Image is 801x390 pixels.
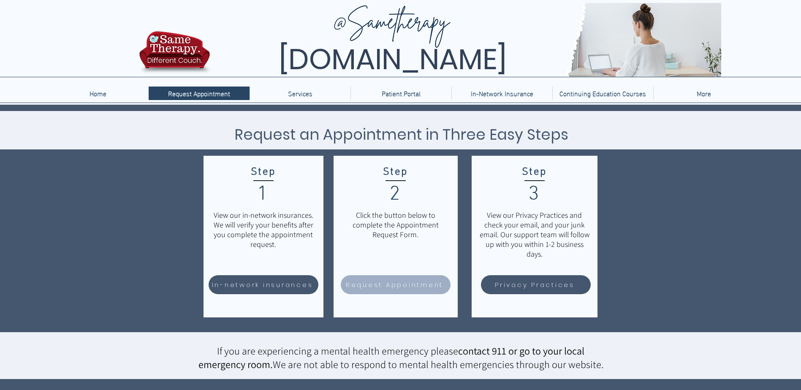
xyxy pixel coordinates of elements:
p: In-Network Insurance [467,87,538,100]
span: Request Appointment [346,280,443,290]
a: Request Appointment [149,87,250,100]
span: Step [251,166,276,179]
span: Step [522,166,547,179]
span: 1 [257,182,269,207]
span: [DOMAIN_NAME] [279,39,507,79]
span: Privacy Practices [495,280,575,290]
span: contact 911 or go to your local emergency room. [198,344,585,371]
div: Services [250,87,350,100]
p: Home [85,87,111,100]
a: Home [47,87,149,100]
a: In-network insurances [209,275,318,294]
span: 2 [389,182,401,207]
a: Continuing Education Courses [552,87,653,100]
p: If you are experiencing a mental health emergency please We are not able to respond to mental hea... [193,344,608,371]
a: Request Appointment [341,275,451,294]
p: View our Privacy Practices and check your email, and your junk email. Our support team will follo... [478,210,591,259]
img: TBH.US [137,30,212,80]
p: Continuing Education Courses [555,87,650,100]
span: 3 [528,182,540,207]
p: Services [284,87,317,100]
p: Click the button below to complete the Appointment Request Form. [342,210,449,239]
p: Request Appointment [164,87,234,100]
nav: Site [47,87,754,100]
a: In-Network Insurance [451,87,552,100]
img: Same Therapy, Different Couch. TelebehavioralHealth.US [212,3,721,77]
p: View our in-network insurances. We will verify your benefits after you complete the appointment r... [210,210,317,249]
a: Privacy Practices [481,275,591,294]
p: More [692,87,715,100]
p: Patient Portal [377,87,425,100]
span: In-network insurances [212,280,313,290]
h3: Request an Appointment in Three Easy Steps [194,123,609,146]
a: Patient Portal [350,87,451,100]
span: Step [383,166,408,179]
